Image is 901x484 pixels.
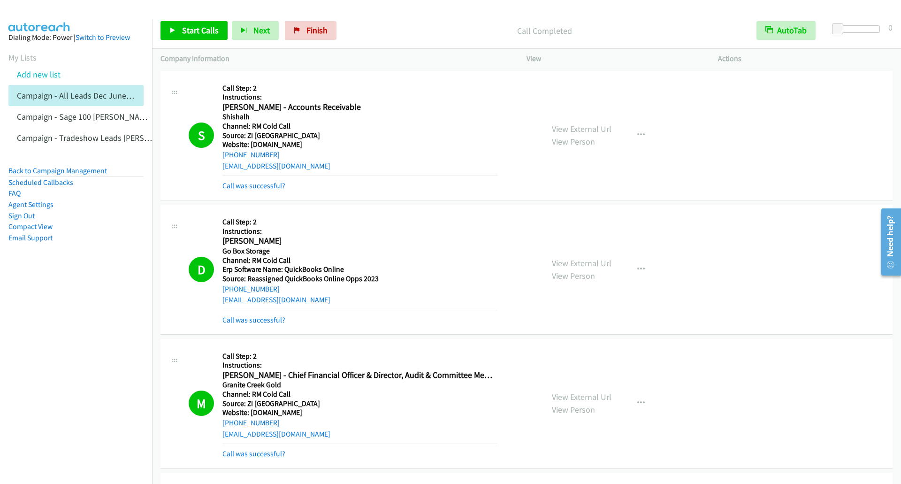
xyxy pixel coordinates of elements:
[8,178,73,187] a: Scheduled Callbacks
[189,391,214,416] h1: M
[222,352,497,361] h5: Call Step: 2
[222,112,497,122] h5: Shishalh
[8,189,21,198] a: FAQ
[17,132,210,143] a: Campaign - Tradeshow Leads [PERSON_NAME] Cloned
[837,25,880,33] div: Delay between calls (in seconds)
[222,161,330,170] a: [EMAIL_ADDRESS][DOMAIN_NAME]
[17,90,214,101] a: Campaign - All Leads Dec June [PERSON_NAME] Cloned
[8,200,53,209] a: Agent Settings
[222,256,497,265] h5: Channel: RM Cold Call
[222,150,280,159] a: [PHONE_NUMBER]
[189,123,214,148] h1: S
[8,211,35,220] a: Sign Out
[222,265,497,274] h5: Erp Software Name: QuickBooks Online
[222,418,280,427] a: [PHONE_NUMBER]
[552,404,595,415] a: View Person
[222,227,497,236] h5: Instructions:
[222,284,280,293] a: [PHONE_NUMBER]
[222,380,497,390] h5: Granite Creek Gold
[222,140,497,149] h5: Website: [DOMAIN_NAME]
[253,25,270,36] span: Next
[756,21,816,40] button: AutoTab
[189,257,214,282] h1: D
[222,430,330,438] a: [EMAIL_ADDRESS][DOMAIN_NAME]
[552,136,595,147] a: View Person
[222,84,497,93] h5: Call Step: 2
[285,21,336,40] a: Finish
[552,258,611,269] a: View External Url
[8,233,53,242] a: Email Support
[222,181,285,190] a: Call was successful?
[552,392,611,402] a: View External Url
[527,53,701,64] p: View
[222,131,497,140] h5: Source: ZI [GEOGRAPHIC_DATA]
[222,408,497,417] h5: Website: [DOMAIN_NAME]
[222,274,497,284] h5: Source: Reassigned QuickBooks Online Opps 2023
[8,52,37,63] a: My Lists
[76,33,130,42] a: Switch to Preview
[222,370,497,381] h2: [PERSON_NAME] - Chief Financial Officer & Director, Audit & Committee Member
[222,217,497,227] h5: Call Step: 2
[182,25,219,36] span: Start Calls
[222,236,497,246] h2: [PERSON_NAME]
[222,246,497,256] h5: Go Box Storage
[17,111,179,122] a: Campaign - Sage 100 [PERSON_NAME] Cloned
[306,25,328,36] span: Finish
[874,205,901,279] iframe: Resource Center
[888,21,893,34] div: 0
[222,92,497,102] h5: Instructions:
[222,122,497,131] h5: Channel: RM Cold Call
[8,222,53,231] a: Compact View
[8,166,107,175] a: Back to Campaign Management
[17,69,61,80] a: Add new list
[160,53,510,64] p: Company Information
[160,21,228,40] a: Start Calls
[222,102,497,113] h2: [PERSON_NAME] - Accounts Receivable
[222,399,497,408] h5: Source: ZI [GEOGRAPHIC_DATA]
[718,53,893,64] p: Actions
[349,24,740,37] p: Call Completed
[8,32,144,43] div: Dialing Mode: Power |
[222,315,285,324] a: Call was successful?
[222,361,497,370] h5: Instructions:
[222,295,330,304] a: [EMAIL_ADDRESS][DOMAIN_NAME]
[232,21,279,40] button: Next
[222,449,285,458] a: Call was successful?
[552,270,595,281] a: View Person
[552,123,611,134] a: View External Url
[222,390,497,399] h5: Channel: RM Cold Call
